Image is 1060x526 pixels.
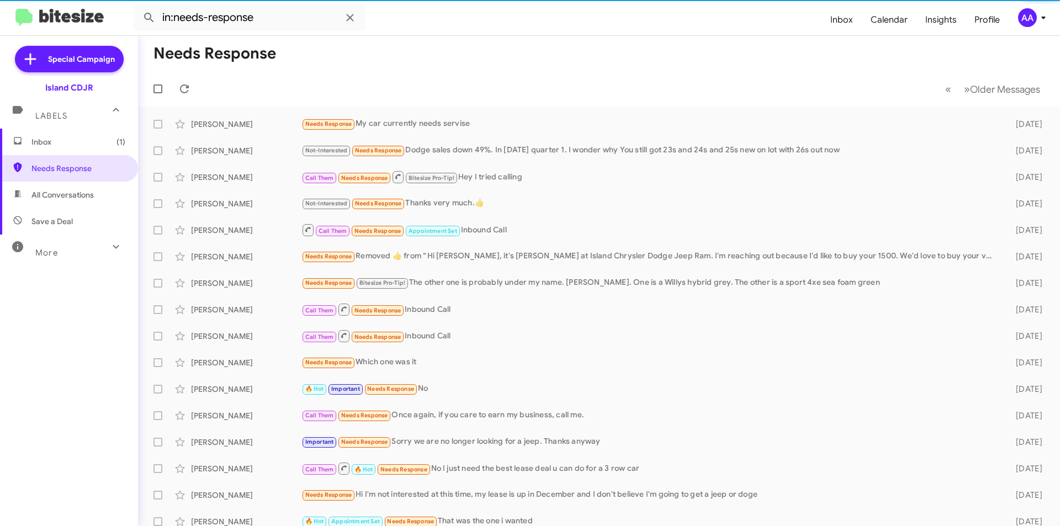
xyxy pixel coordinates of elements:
span: Call Them [305,412,334,419]
div: Sorry we are no longer looking for a jeep. Thanks anyway [301,435,998,448]
a: Inbox [821,4,862,36]
span: » [964,82,970,96]
span: Bitesize Pro-Tip! [409,174,454,182]
span: Important [305,438,334,445]
div: Inbound Call [301,302,998,316]
a: Profile [966,4,1009,36]
span: 🔥 Hot [305,518,324,525]
div: No I just need the best lease deal u can do for a 3 row car [301,461,998,475]
h1: Needs Response [153,45,276,62]
div: Which one was it [301,356,998,369]
div: [PERSON_NAME] [191,278,301,289]
button: Previous [939,78,958,100]
span: Needs Response [305,279,352,286]
div: [DATE] [998,119,1051,130]
span: Call Them [305,333,334,341]
span: Important [331,385,360,392]
div: [PERSON_NAME] [191,198,301,209]
span: Needs Response [380,466,427,473]
div: Once again, if you care to earn my business, call me. [301,409,998,422]
span: Not-Interested [305,200,348,207]
input: Search [134,4,365,31]
div: Inbound Call [301,223,998,237]
div: [DATE] [998,225,1051,236]
div: [DATE] [998,410,1051,421]
span: Call Them [305,307,334,314]
span: Needs Response [354,333,401,341]
a: Insights [916,4,966,36]
span: Call Them [305,174,334,182]
div: Island CDJR [45,82,93,93]
span: Needs Response [305,359,352,366]
div: [DATE] [998,463,1051,474]
div: AA [1018,8,1037,27]
div: Hey I tried calling [301,170,998,184]
span: « [945,82,951,96]
div: Inbound Call [301,329,998,343]
div: [DATE] [998,172,1051,183]
span: Needs Response [31,163,125,174]
span: Bitesize Pro-Tip! [359,279,405,286]
span: Call Them [305,466,334,473]
a: Special Campaign [15,46,124,72]
div: [DATE] [998,437,1051,448]
div: Hi I'm not interested at this time, my lease is up in December and I don't believe I'm going to g... [301,488,998,501]
div: [DATE] [998,384,1051,395]
span: 🔥 Hot [354,466,373,473]
div: [PERSON_NAME] [191,331,301,342]
div: [PERSON_NAME] [191,410,301,421]
div: The other one is probably under my name. [PERSON_NAME]. One is a Willys hybrid grey. The other is... [301,277,998,289]
span: Not-Interested [305,147,348,154]
div: My car currently needs servise [301,118,998,130]
div: [DATE] [998,198,1051,209]
div: Dodge sales down 49%. In [DATE] quarter 1. I wonder why You still got 23s and 24s and 25s new on ... [301,144,998,157]
span: (1) [116,136,125,147]
span: Needs Response [355,200,402,207]
span: Call Them [319,227,347,235]
div: [DATE] [998,145,1051,156]
div: Thanks very much.👍 [301,197,998,210]
div: [PERSON_NAME] [191,119,301,130]
div: [PERSON_NAME] [191,304,301,315]
span: 🔥 Hot [305,385,324,392]
span: All Conversations [31,189,94,200]
span: Needs Response [305,253,352,260]
div: [PERSON_NAME] [191,145,301,156]
span: Special Campaign [48,54,115,65]
span: Labels [35,111,67,121]
div: [DATE] [998,251,1051,262]
div: No [301,382,998,395]
div: [PERSON_NAME] [191,357,301,368]
span: Inbox [31,136,125,147]
span: Needs Response [341,412,388,419]
div: [DATE] [998,331,1051,342]
div: [PERSON_NAME] [191,251,301,262]
div: [PERSON_NAME] [191,463,301,474]
span: Calendar [862,4,916,36]
button: AA [1009,8,1048,27]
div: [DATE] [998,278,1051,289]
span: Needs Response [355,147,402,154]
div: [PERSON_NAME] [191,384,301,395]
span: Needs Response [354,307,401,314]
span: Needs Response [367,385,414,392]
span: More [35,248,58,258]
nav: Page navigation example [939,78,1047,100]
span: Older Messages [970,83,1040,95]
div: [PERSON_NAME] [191,490,301,501]
span: Appointment Set [331,518,380,525]
div: [DATE] [998,304,1051,315]
span: Needs Response [387,518,434,525]
span: Needs Response [341,438,388,445]
span: Needs Response [341,174,388,182]
div: Removed ‌👍‌ from “ Hi [PERSON_NAME], it's [PERSON_NAME] at Island Chrysler Dodge Jeep Ram. I'm re... [301,250,998,263]
div: [PERSON_NAME] [191,172,301,183]
span: Needs Response [354,227,401,235]
span: Save a Deal [31,216,73,227]
div: [PERSON_NAME] [191,437,301,448]
span: Needs Response [305,120,352,127]
div: [PERSON_NAME] [191,225,301,236]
